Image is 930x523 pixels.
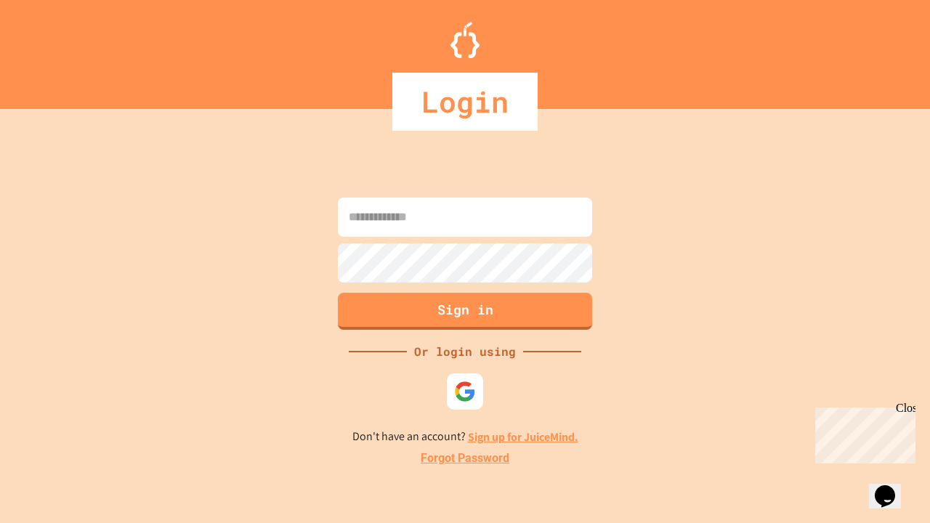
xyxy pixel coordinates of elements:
a: Sign up for JuiceMind. [468,429,578,445]
img: google-icon.svg [454,381,476,402]
div: Chat with us now!Close [6,6,100,92]
iframe: chat widget [809,402,915,463]
div: Or login using [407,343,523,360]
img: Logo.svg [450,22,480,58]
p: Don't have an account? [352,428,578,446]
button: Sign in [338,293,592,330]
a: Forgot Password [421,450,509,467]
div: Login [392,73,538,131]
iframe: chat widget [869,465,915,508]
